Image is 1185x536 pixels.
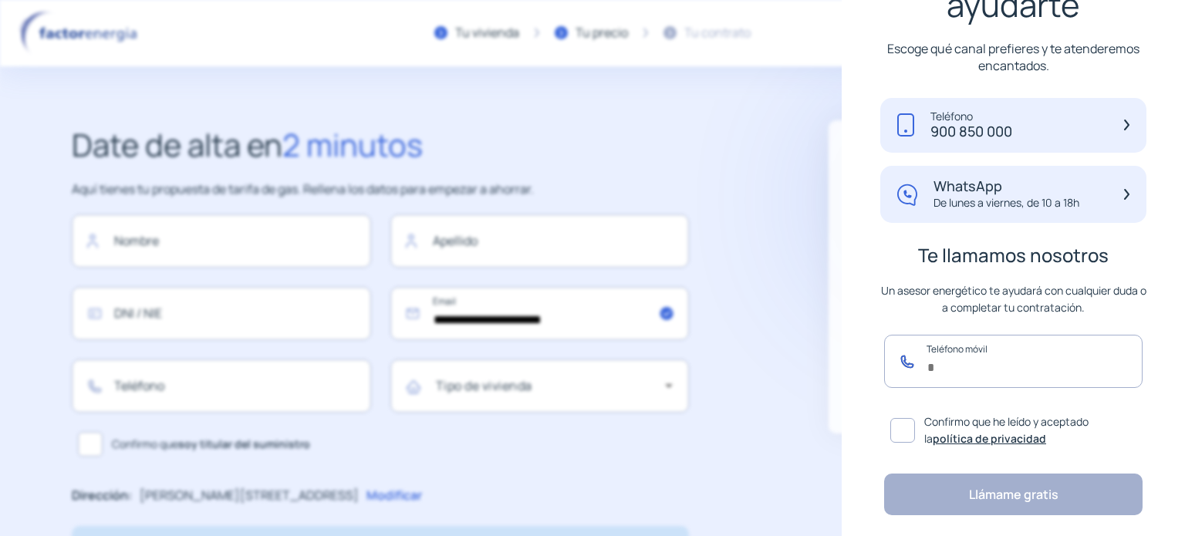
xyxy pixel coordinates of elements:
[15,11,147,56] img: logo factor
[72,486,132,506] p: Dirección:
[455,23,519,43] div: Tu vivienda
[933,195,1079,211] p: De lunes a viernes, de 10 a 18h
[880,282,1146,316] p: Un asesor energético te ayudará con cualquier duda o a completar tu contratación.
[112,436,310,453] span: Confirmo que
[930,123,1012,140] p: 900 850 000
[436,377,532,394] mat-label: Tipo de vivienda
[140,486,359,506] p: [PERSON_NAME][STREET_ADDRESS]
[684,23,751,43] div: Tu contrato
[930,110,1012,123] p: Teléfono
[72,120,689,170] h2: Date de alta en
[576,23,628,43] div: Tu precio
[282,123,423,166] span: 2 minutos
[880,40,1146,74] p: Escoge qué canal prefieres y te atenderemos encantados.
[924,413,1136,448] span: Confirmo que he leído y aceptado la
[933,178,1079,195] p: WhatsApp
[880,247,1146,264] p: Te llamamos nosotros
[366,486,422,506] p: Modificar
[178,437,310,451] b: soy titular del suministro
[933,431,1046,446] a: política de privacidad
[72,180,689,200] p: Aquí tienes tu propuesta de tarifa de gas. Rellena los datos para empezar a ahorrar.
